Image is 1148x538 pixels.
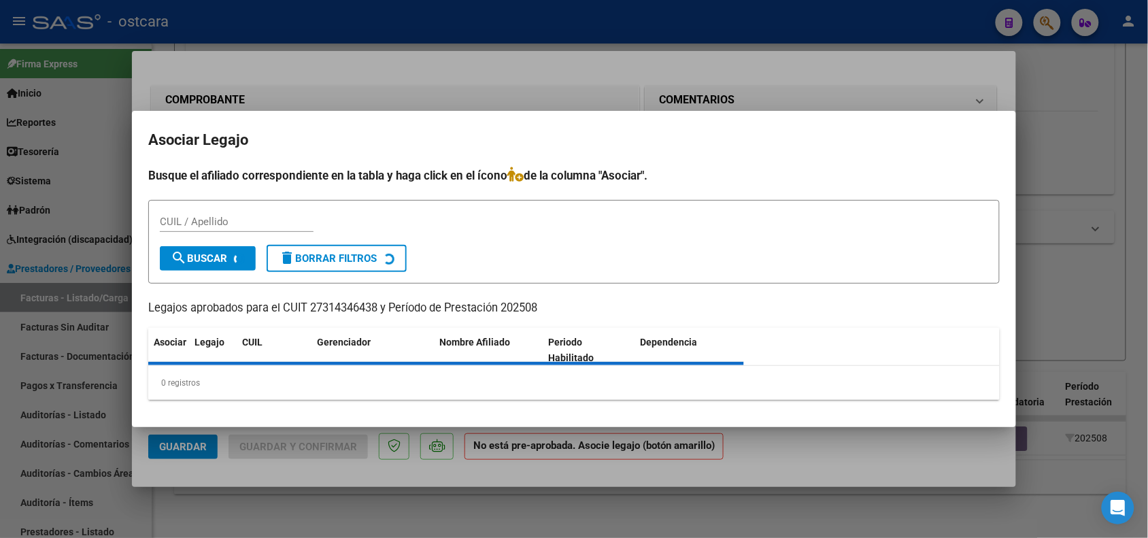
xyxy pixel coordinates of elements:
[434,328,543,373] datatable-header-cell: Nombre Afiliado
[641,337,698,348] span: Dependencia
[189,328,237,373] datatable-header-cell: Legajo
[267,245,407,272] button: Borrar Filtros
[543,328,635,373] datatable-header-cell: Periodo Habilitado
[154,337,186,348] span: Asociar
[549,337,594,363] span: Periodo Habilitado
[148,366,1000,400] div: 0 registros
[148,167,1000,184] h4: Busque el afiliado correspondiente en la tabla y haga click en el ícono de la columna "Asociar".
[279,252,377,265] span: Borrar Filtros
[635,328,745,373] datatable-header-cell: Dependencia
[148,127,1000,153] h2: Asociar Legajo
[311,328,434,373] datatable-header-cell: Gerenciador
[171,252,227,265] span: Buscar
[279,250,295,266] mat-icon: delete
[160,246,256,271] button: Buscar
[171,250,187,266] mat-icon: search
[195,337,224,348] span: Legajo
[148,328,189,373] datatable-header-cell: Asociar
[1102,492,1134,524] div: Open Intercom Messenger
[317,337,371,348] span: Gerenciador
[242,337,263,348] span: CUIL
[148,300,1000,317] p: Legajos aprobados para el CUIT 27314346438 y Período de Prestación 202508
[439,337,510,348] span: Nombre Afiliado
[237,328,311,373] datatable-header-cell: CUIL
